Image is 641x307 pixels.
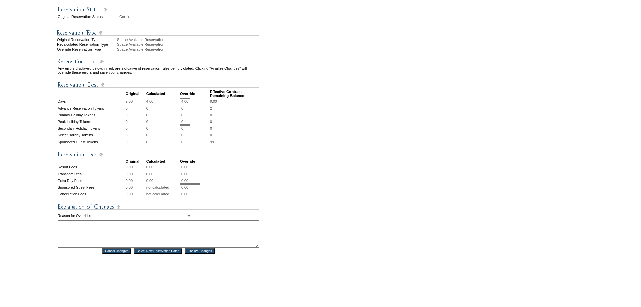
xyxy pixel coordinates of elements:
td: Days [58,98,125,104]
td: Sponsored Guest Fees [58,184,125,190]
img: Reservation Fees [58,150,259,159]
td: Calculated [146,159,179,163]
div: Space Available Reservation [117,47,260,51]
span: 0 [210,120,212,124]
td: 0 [146,139,179,145]
td: Peak Holiday Tokens [58,119,125,125]
td: 0 [126,105,146,111]
td: Cancellation Fees [58,191,125,197]
td: 0 [126,125,146,131]
img: Reservation Status [58,5,259,14]
input: Select New Reservation Dates [134,248,182,254]
td: 0.00 [126,184,146,190]
td: not calculated [146,184,179,190]
span: 99 [210,140,214,144]
span: 0 [210,133,212,137]
td: Original [126,159,146,163]
span: 0 [210,126,212,130]
td: Reason for Override: [58,212,125,220]
td: Resort Fees [58,164,125,170]
input: Finalize Changes [185,248,215,254]
td: 2.00 [126,98,146,104]
div: Space Available Reservation [117,38,260,42]
span: 0 [210,113,212,117]
td: 0.00 [126,171,146,177]
td: 0.00 [126,164,146,170]
td: Transport Fees [58,171,125,177]
td: Primary Holiday Tokens [58,112,125,118]
img: Explanation of Changes [58,203,259,211]
td: 0 [126,112,146,118]
td: 0.00 [146,178,179,184]
td: 0.00 [126,178,146,184]
input: Cancel Changes [102,248,131,254]
td: Calculated [146,90,179,98]
td: Secondary Holiday Tokens [58,125,125,131]
span: 2 [210,106,212,110]
td: 0.00 [146,171,179,177]
td: Select Holiday Tokens [58,132,125,138]
td: 4.00 [146,98,179,104]
td: 0.00 [126,191,146,197]
img: Reservation Errors [58,57,259,66]
td: 0 [146,125,179,131]
td: 0 [146,132,179,138]
td: Override [180,159,209,163]
td: 0 [126,139,146,145]
td: Effective Contract Remaining Balance [210,90,259,98]
td: Extra Day Fees [58,178,125,184]
div: Recalculated Reservation Type [57,42,116,47]
img: Reservation Cost [58,81,259,89]
div: Original Reservation Type [57,38,116,42]
td: 0.00 [146,164,179,170]
div: Override Reservation Type [57,47,116,51]
td: Confirmed [119,14,259,19]
span: 9.00 [210,99,217,103]
td: Advance Reservation Tokens [58,105,125,111]
img: Reservation Type [57,29,259,37]
td: Original [126,90,146,98]
td: 0 [126,132,146,138]
td: 0 [146,112,179,118]
td: 0 [146,119,179,125]
td: Sponsored Guest Tokens [58,139,125,145]
td: 0 [126,119,146,125]
td: Override [180,90,209,98]
td: Any errors displayed below, in red, are indicative of reservation rules being violated. Clicking ... [58,66,259,74]
td: Original Reservation Status [58,14,119,19]
td: 0 [146,105,179,111]
div: Space Available Reservation [117,42,260,47]
td: not calculated [146,191,179,197]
